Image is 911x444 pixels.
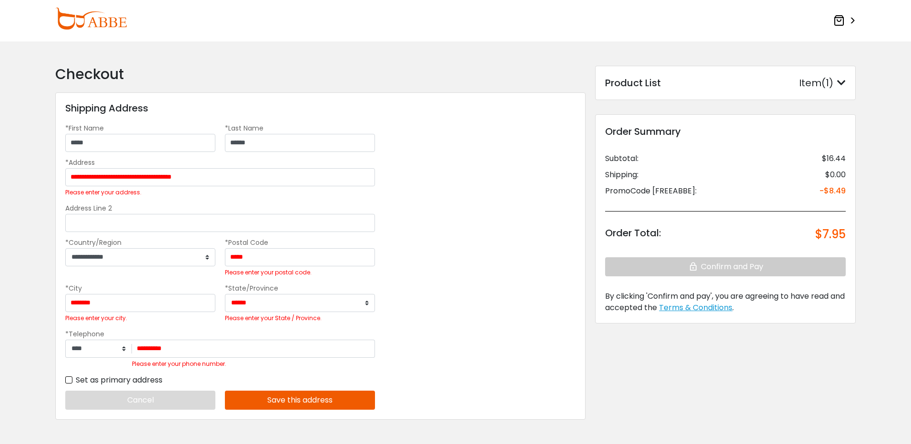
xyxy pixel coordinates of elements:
[65,158,95,167] label: *Address
[65,203,112,213] label: Address Line 2
[820,185,846,197] div: -$8.49
[225,391,375,410] button: Save this address
[605,124,846,139] div: Order Summary
[225,314,322,322] label: Please enter your State / Province.
[65,102,148,114] h3: Shipping Address
[65,123,104,133] label: *First Name
[833,12,856,30] a: >
[225,123,263,133] label: *Last Name
[55,8,127,30] img: abbeglasses.com
[605,291,846,313] div: .
[225,283,278,293] label: *State/Province
[65,189,142,196] label: Please enter your address.
[605,226,661,243] div: Order Total:
[605,185,697,197] div: PromoCode [FREEABBE]:
[65,238,121,247] label: *Country/Region
[55,66,586,83] h2: Checkout
[822,153,846,164] div: $16.44
[605,76,661,90] div: Product List
[847,12,856,30] span: >
[65,391,215,410] button: Cancel
[65,314,127,322] label: Please enter your city.
[825,169,846,181] div: $0.00
[65,374,162,386] label: Set as primary address
[225,269,312,276] label: Please enter your postal code.
[659,302,732,313] span: Terms & Conditions
[605,153,638,164] div: Subtotal:
[605,169,638,181] div: Shipping:
[65,283,82,293] label: *City
[815,226,846,243] div: $7.95
[605,291,845,313] span: By clicking 'Confirm and pay', you are agreeing to have read and accepted the
[132,360,226,368] label: Please enter your phone number.
[65,329,104,339] label: *Telephone
[225,238,268,247] label: *Postal Code
[799,76,846,90] div: Item(1)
